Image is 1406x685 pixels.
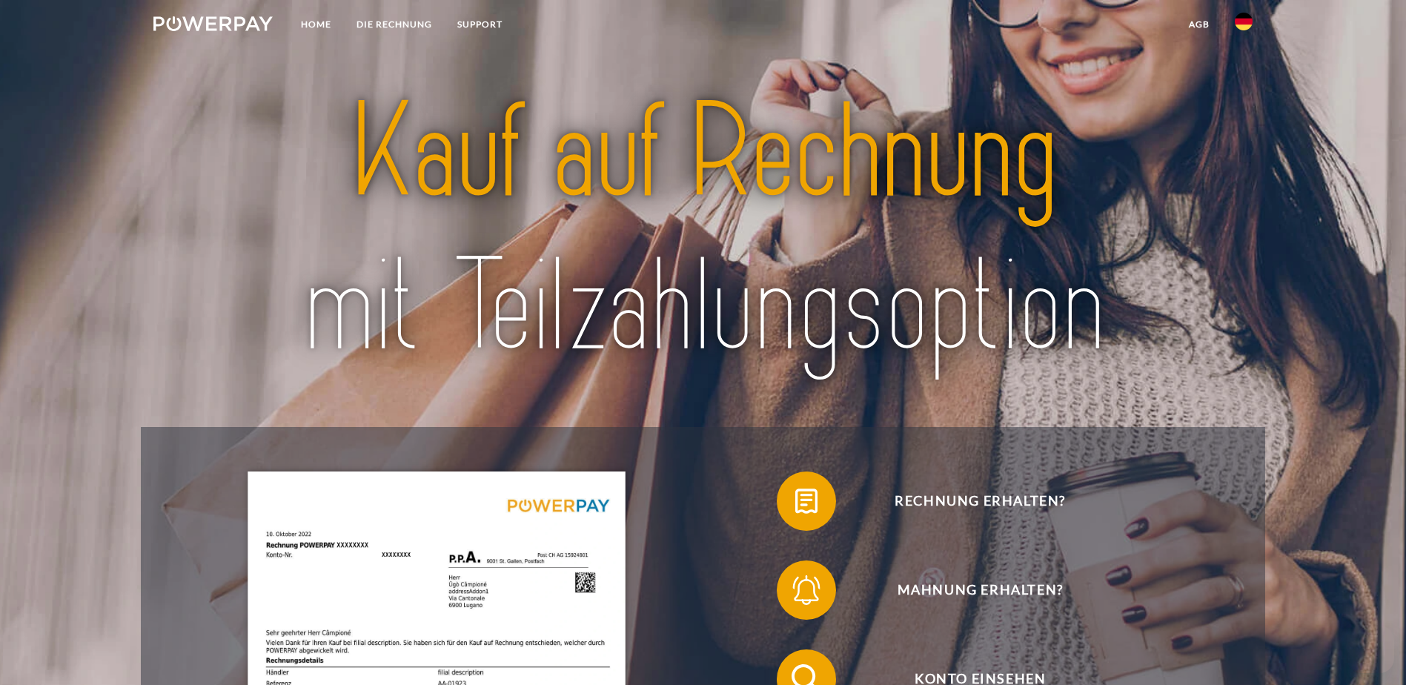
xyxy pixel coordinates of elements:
img: de [1235,13,1253,30]
a: Home [288,11,344,38]
button: Mahnung erhalten? [777,560,1162,620]
a: DIE RECHNUNG [344,11,445,38]
iframe: Schaltfläche zum Öffnen des Messaging-Fensters [1347,626,1394,673]
img: qb_bell.svg [788,572,825,609]
img: qb_bill.svg [788,483,825,520]
img: title-powerpay_de.svg [208,68,1198,391]
span: Rechnung erhalten? [798,471,1161,531]
span: Mahnung erhalten? [798,560,1161,620]
button: Rechnung erhalten? [777,471,1162,531]
a: SUPPORT [445,11,515,38]
a: agb [1176,11,1222,38]
img: logo-powerpay-white.svg [153,16,273,31]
